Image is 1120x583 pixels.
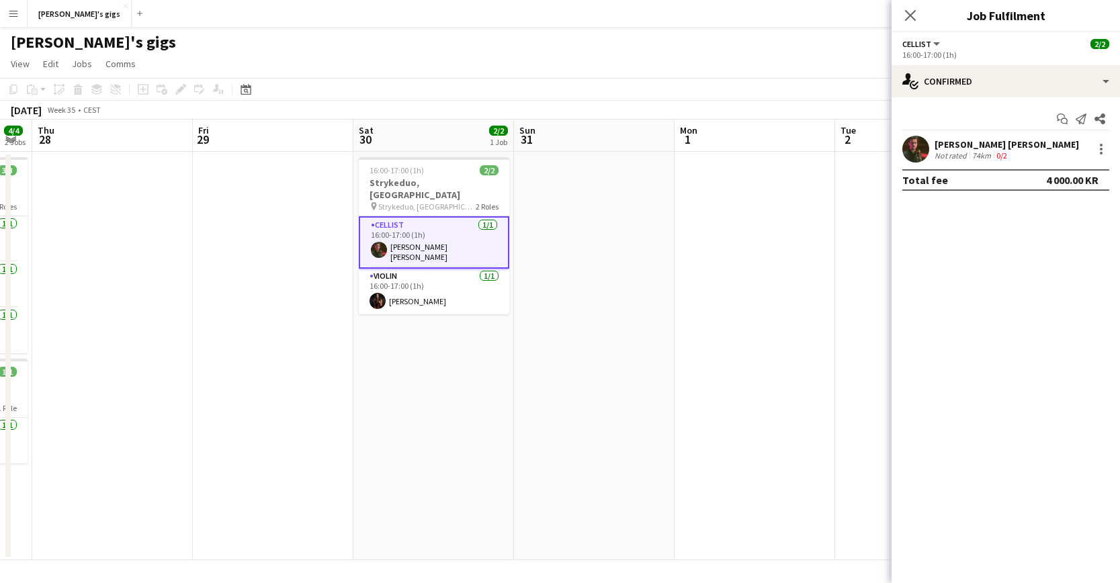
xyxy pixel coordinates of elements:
[11,103,42,117] div: [DATE]
[370,165,424,175] span: 16:00-17:00 (1h)
[5,137,26,147] div: 2 Jobs
[838,132,856,147] span: 2
[892,7,1120,24] h3: Job Fulfilment
[935,138,1079,150] div: [PERSON_NAME] [PERSON_NAME]
[67,55,97,73] a: Jobs
[5,55,35,73] a: View
[198,124,209,136] span: Fri
[72,58,92,70] span: Jobs
[476,201,499,212] span: 2 Roles
[100,55,141,73] a: Comms
[490,137,507,147] div: 1 Job
[970,150,994,161] div: 74km
[1046,173,1099,187] div: 4 000.00 KR
[489,126,508,136] span: 2/2
[38,124,54,136] span: Thu
[359,177,509,201] h3: Strykeduo, [GEOGRAPHIC_DATA]
[517,132,535,147] span: 31
[359,216,509,269] app-card-role: Cellist1/116:00-17:00 (1h)[PERSON_NAME] [PERSON_NAME]
[11,32,176,52] h1: [PERSON_NAME]'s gigs
[359,269,509,314] app-card-role: Violin1/116:00-17:00 (1h)[PERSON_NAME]
[196,132,209,147] span: 29
[892,65,1120,97] div: Confirmed
[4,126,23,136] span: 4/4
[357,132,374,147] span: 30
[36,132,54,147] span: 28
[83,105,101,115] div: CEST
[902,173,948,187] div: Total fee
[902,39,942,49] button: Cellist
[1090,39,1109,49] span: 2/2
[678,132,697,147] span: 1
[38,55,64,73] a: Edit
[378,201,476,212] span: Strykeduo, [GEOGRAPHIC_DATA]
[902,50,1109,60] div: 16:00-17:00 (1h)
[359,124,374,136] span: Sat
[11,58,30,70] span: View
[105,58,136,70] span: Comms
[44,105,78,115] span: Week 35
[902,39,931,49] span: Cellist
[43,58,58,70] span: Edit
[519,124,535,136] span: Sun
[996,150,1007,161] app-skills-label: 0/2
[680,124,697,136] span: Mon
[359,157,509,314] app-job-card: 16:00-17:00 (1h)2/2Strykeduo, [GEOGRAPHIC_DATA] Strykeduo, [GEOGRAPHIC_DATA]2 RolesCellist1/116:0...
[935,150,970,161] div: Not rated
[841,124,856,136] span: Tue
[480,165,499,175] span: 2/2
[28,1,132,27] button: [PERSON_NAME]'s gigs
